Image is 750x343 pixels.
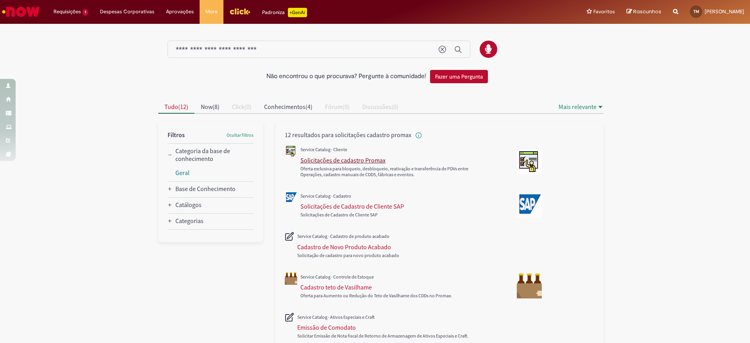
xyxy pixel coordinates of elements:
span: Despesas Corporativas [100,8,154,16]
img: click_logo_yellow_360x200.png [229,5,250,17]
span: More [205,8,218,16]
span: Rascunhos [633,8,661,15]
p: +GenAi [288,8,307,17]
h2: Não encontrou o que procurava? Pergunte à comunidade! [266,73,426,80]
span: Favoritos [593,8,615,16]
a: Rascunhos [627,8,661,16]
span: 1 [82,9,88,16]
img: ServiceNow [1,4,41,20]
div: Padroniza [262,8,307,17]
span: Requisições [54,8,81,16]
span: [PERSON_NAME] [705,8,744,15]
span: TM [693,9,699,14]
button: Fazer uma Pergunta [430,70,488,83]
span: Aprovações [166,8,194,16]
